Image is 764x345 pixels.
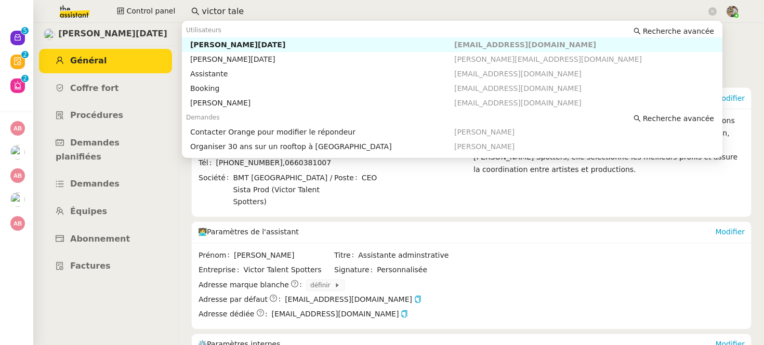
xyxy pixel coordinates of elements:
[285,294,421,306] span: [EMAIL_ADDRESS][DOMAIN_NAME]
[454,41,596,49] span: [EMAIL_ADDRESS][DOMAIN_NAME]
[10,121,25,136] img: svg
[473,115,745,210] div: Directrice de casting passionnée par la mode, le cinéma et les relations humaines, elle œuvre dep...
[727,6,738,17] img: 388bd129-7e3b-4cb1-84b4-92a3d763e9b7
[70,83,119,93] span: Coffre fort
[190,69,454,78] div: Assistante
[715,94,745,102] a: Modifier
[111,4,181,19] button: Control panel
[70,206,107,216] span: Équipes
[70,56,107,65] span: Général
[44,29,55,40] img: users%2F5XaKKOfQOvau3XQhhH2fPFmin8c2%2Favatar%2F0a930739-e14a-44d7-81de-a5716f030579
[190,55,454,64] div: [PERSON_NAME][DATE]
[377,264,427,276] span: Personnalisée
[234,249,333,261] span: [PERSON_NAME]
[10,168,25,183] img: svg
[190,127,454,137] div: Contacter Orange pour modifier le répondeur
[23,75,27,84] p: 2
[70,234,130,244] span: Abonnement
[39,172,172,196] a: Demandes
[126,5,175,17] span: Control panel
[190,84,454,93] div: Booking
[39,227,172,251] a: Abonnement
[199,249,234,261] span: Prénom
[70,261,111,271] span: Factures
[334,264,377,276] span: Signature
[199,264,243,276] span: Entreprise
[39,131,172,169] a: Demandes planifiées
[58,27,167,41] span: [PERSON_NAME][DATE]
[199,157,216,169] span: Tél
[310,280,334,290] span: définir
[358,249,469,261] span: Assistante adminstrative
[272,308,409,320] span: [EMAIL_ADDRESS][DOMAIN_NAME]
[199,279,289,291] span: Adresse marque blanche
[285,158,331,167] span: 0660381007
[70,179,120,189] span: Demandes
[190,40,454,49] div: [PERSON_NAME][DATE]
[190,98,454,108] div: [PERSON_NAME]
[39,103,172,128] a: Procédures
[362,172,469,184] span: CEO
[233,172,333,208] span: BMT [GEOGRAPHIC_DATA] / Sista Prod (Victor Talent Spotters)
[186,26,221,34] span: Utilisateurs
[207,228,299,236] span: Paramètres de l'assistant
[199,308,254,320] span: Adresse dédiée
[198,222,715,243] div: 🧑‍💻
[39,76,172,101] a: Coffre fort
[186,114,220,121] span: Demandes
[334,249,358,261] span: Titre
[23,51,27,60] p: 2
[199,172,233,208] span: Société
[715,228,745,236] a: Modifier
[10,216,25,231] img: svg
[454,142,515,151] span: [PERSON_NAME]
[21,27,29,34] nz-badge-sup: 5
[10,145,25,160] img: users%2FHIWaaSoTa5U8ssS5t403NQMyZZE3%2Favatar%2Fa4be050e-05fa-4f28-bbe7-e7e8e4788720
[70,110,123,120] span: Procédures
[454,128,515,136] span: [PERSON_NAME]
[199,294,268,306] span: Adresse par défaut
[216,158,285,167] span: [PHONE_NUMBER],
[243,264,333,276] span: Victor Talent Spotters
[454,99,582,107] span: [EMAIL_ADDRESS][DOMAIN_NAME]
[21,51,29,58] nz-badge-sup: 2
[454,70,582,78] span: [EMAIL_ADDRESS][DOMAIN_NAME]
[202,5,706,19] input: Rechercher
[39,49,172,73] a: Général
[21,75,29,82] nz-badge-sup: 2
[643,26,714,36] span: Recherche avancée
[334,172,362,184] span: Poste
[454,55,642,63] span: [PERSON_NAME][EMAIL_ADDRESS][DOMAIN_NAME]
[10,192,25,207] img: users%2FHIWaaSoTa5U8ssS5t403NQMyZZE3%2Favatar%2Fa4be050e-05fa-4f28-bbe7-e7e8e4788720
[56,138,120,162] span: Demandes planifiées
[190,142,454,151] div: Organiser 30 ans sur un rooftop à [GEOGRAPHIC_DATA]
[454,84,582,92] span: [EMAIL_ADDRESS][DOMAIN_NAME]
[643,113,714,124] span: Recherche avancée
[39,200,172,224] a: Équipes
[23,27,27,36] p: 5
